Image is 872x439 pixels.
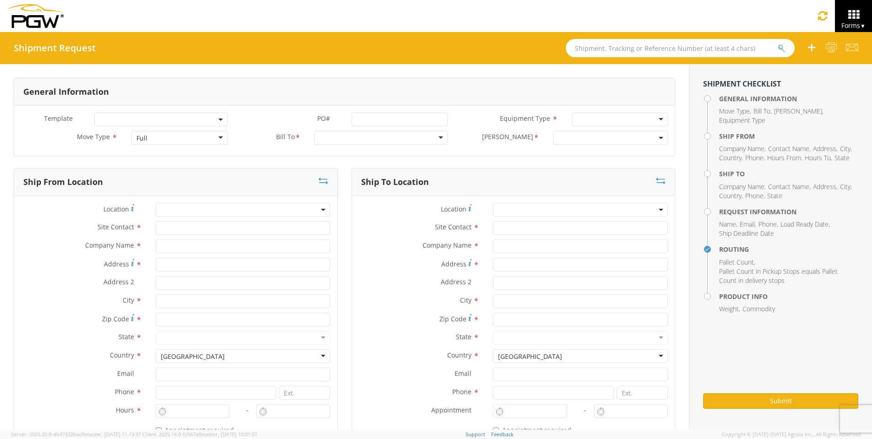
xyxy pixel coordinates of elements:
[719,182,766,191] li: ,
[719,191,743,201] li: ,
[745,191,764,200] span: Phone
[703,393,858,409] button: Submit
[119,332,134,341] span: State
[841,21,866,30] span: Forms
[156,428,162,434] input: Appointment required
[805,153,832,163] li: ,
[117,369,134,378] span: Email
[745,153,764,162] span: Phone
[719,246,858,253] h4: Routing
[780,220,830,229] li: ,
[103,205,129,213] span: Location
[85,431,141,438] span: master, [DATE] 11:13:37
[774,107,823,116] li: ,
[491,431,514,438] a: Feedback
[719,116,765,125] span: Equipment Type
[834,153,850,162] span: State
[77,132,110,141] span: Move Type
[719,153,742,162] span: Country
[767,153,802,163] li: ,
[840,144,852,153] li: ,
[719,153,743,163] li: ,
[23,87,109,97] h3: General Information
[422,241,471,249] span: Company Name
[279,386,330,400] input: Ext.
[719,170,858,177] h4: Ship To
[813,144,836,153] span: Address
[719,293,858,300] h4: Product Info
[753,107,770,115] span: Bill To
[753,107,772,116] li: ,
[493,424,573,435] label: Appointment required
[123,296,134,304] span: City
[441,277,471,286] span: Address 2
[104,260,129,268] span: Address
[719,107,751,116] li: ,
[768,182,811,191] li: ,
[719,133,858,140] h4: Ship From
[566,39,795,57] input: Shipment, Tracking or Reference Number (at least 4 chars)
[201,431,257,438] span: master, [DATE] 10:01:07
[435,222,471,231] span: Site Contact
[719,107,750,115] span: Move Type
[11,431,141,438] span: Server: 2025.20.0-db47332bad5
[840,144,850,153] span: City
[840,182,852,191] li: ,
[23,178,103,187] h3: Ship From Location
[745,191,765,201] li: ,
[780,220,829,228] span: Load Ready Date
[85,241,134,249] span: Company Name
[584,406,586,414] span: -
[97,222,134,231] span: Site Contact
[740,220,756,229] li: ,
[466,431,485,438] a: Support
[317,114,330,123] span: PO#
[840,182,850,191] span: City
[246,406,249,414] span: -
[813,182,836,191] span: Address
[719,229,774,238] span: Ship Deadline Date
[719,208,858,215] h4: Request Information
[361,178,429,187] h3: Ship To Location
[441,260,466,268] span: Address
[103,277,134,286] span: Address 2
[719,182,764,191] span: Company Name
[136,134,147,143] div: Full
[498,352,562,361] div: [GEOGRAPHIC_DATA]
[102,314,129,323] span: Zip Code
[768,182,809,191] span: Contact Name
[156,424,236,435] label: Appointment required
[719,144,764,153] span: Company Name
[805,153,831,162] span: Hours To
[742,304,775,313] span: Commodity
[860,22,866,30] span: ▼
[719,191,742,200] span: Country
[719,304,740,314] li: ,
[115,387,134,396] span: Phone
[455,369,471,378] span: Email
[116,406,134,414] span: Hours
[767,153,801,162] span: Hours From
[767,191,782,200] span: State
[719,304,739,313] span: Weight
[758,220,777,228] span: Phone
[110,351,134,359] span: Country
[813,182,838,191] li: ,
[703,79,781,89] strong: Shipment Checklist
[14,43,96,53] h4: Shipment Request
[768,144,809,153] span: Contact Name
[44,114,73,123] span: Template
[439,314,466,323] span: Zip Code
[276,132,295,143] span: Bill To
[441,205,466,213] span: Location
[719,258,754,266] span: Pallet Count
[482,132,533,143] span: Bill Code
[719,144,766,153] li: ,
[719,258,755,267] li: ,
[719,220,737,229] li: ,
[431,406,471,414] span: Appointment
[617,386,668,400] input: Ext.
[758,220,778,229] li: ,
[745,153,765,163] li: ,
[452,387,471,396] span: Phone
